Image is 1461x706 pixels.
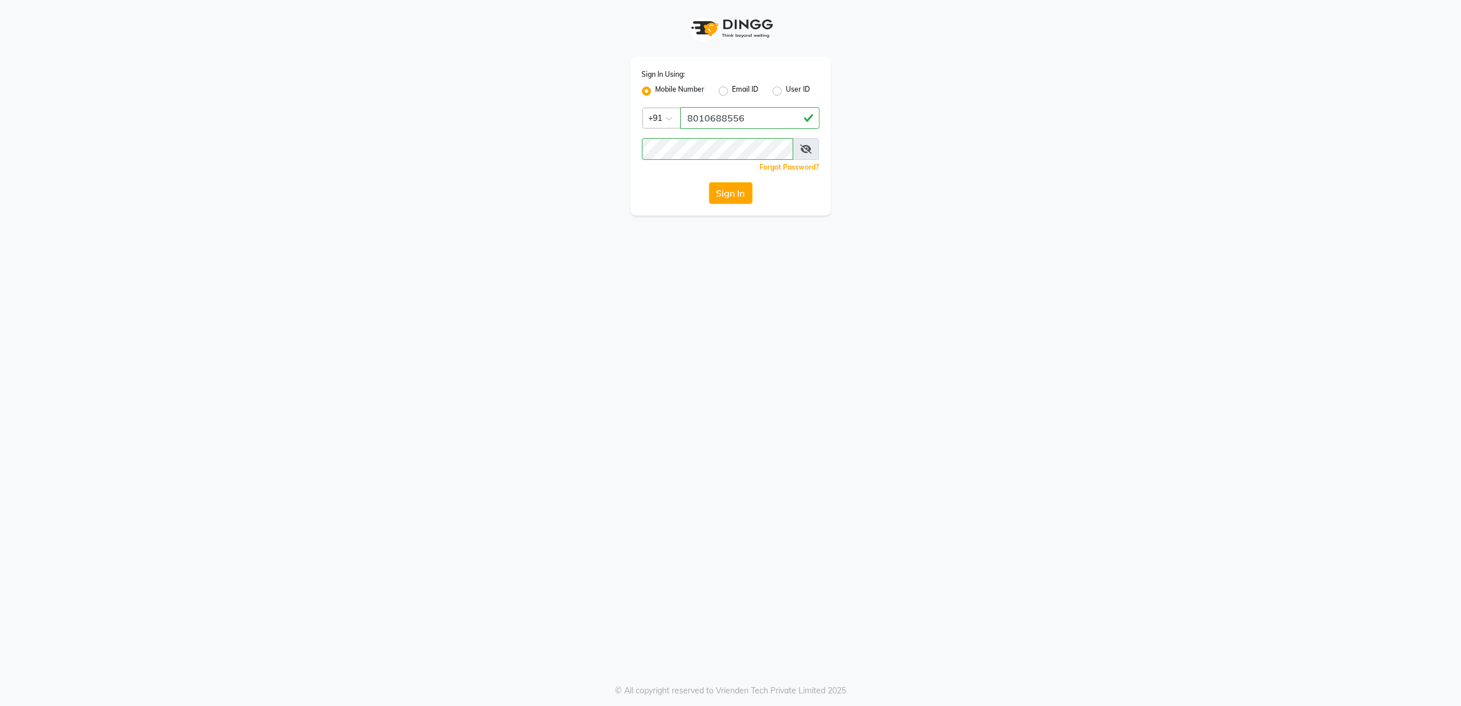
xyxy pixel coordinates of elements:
[680,107,820,129] input: Username
[733,84,759,98] label: Email ID
[786,84,810,98] label: User ID
[656,84,705,98] label: Mobile Number
[685,11,777,45] img: logo1.svg
[760,163,820,171] a: Forgot Password?
[642,138,793,160] input: Username
[642,69,686,80] label: Sign In Using:
[709,182,753,204] button: Sign In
